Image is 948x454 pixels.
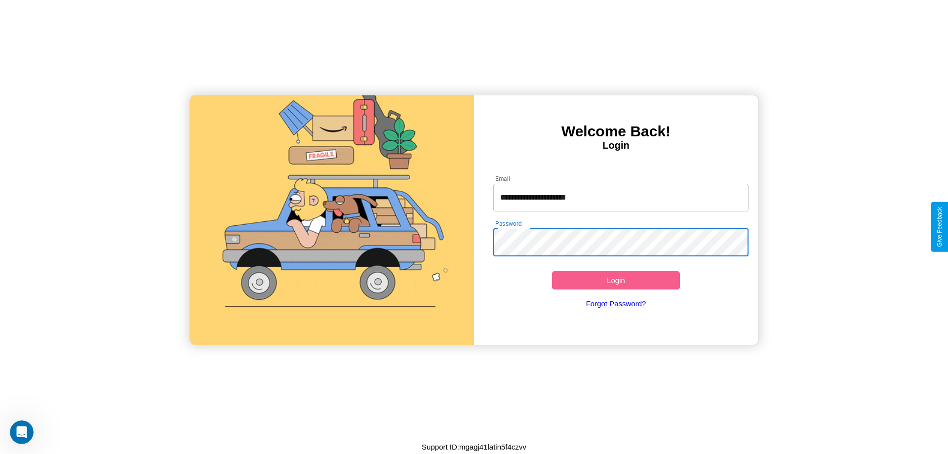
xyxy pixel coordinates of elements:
a: Forgot Password? [488,289,744,318]
h3: Welcome Back! [474,123,758,140]
label: Password [495,219,521,228]
label: Email [495,174,511,183]
div: Give Feedback [936,207,943,247]
button: Login [552,271,680,289]
p: Support ID: mgagj41latin5f4czvv [422,440,526,454]
img: gif [190,95,474,345]
h4: Login [474,140,758,151]
iframe: Intercom live chat [10,420,34,444]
